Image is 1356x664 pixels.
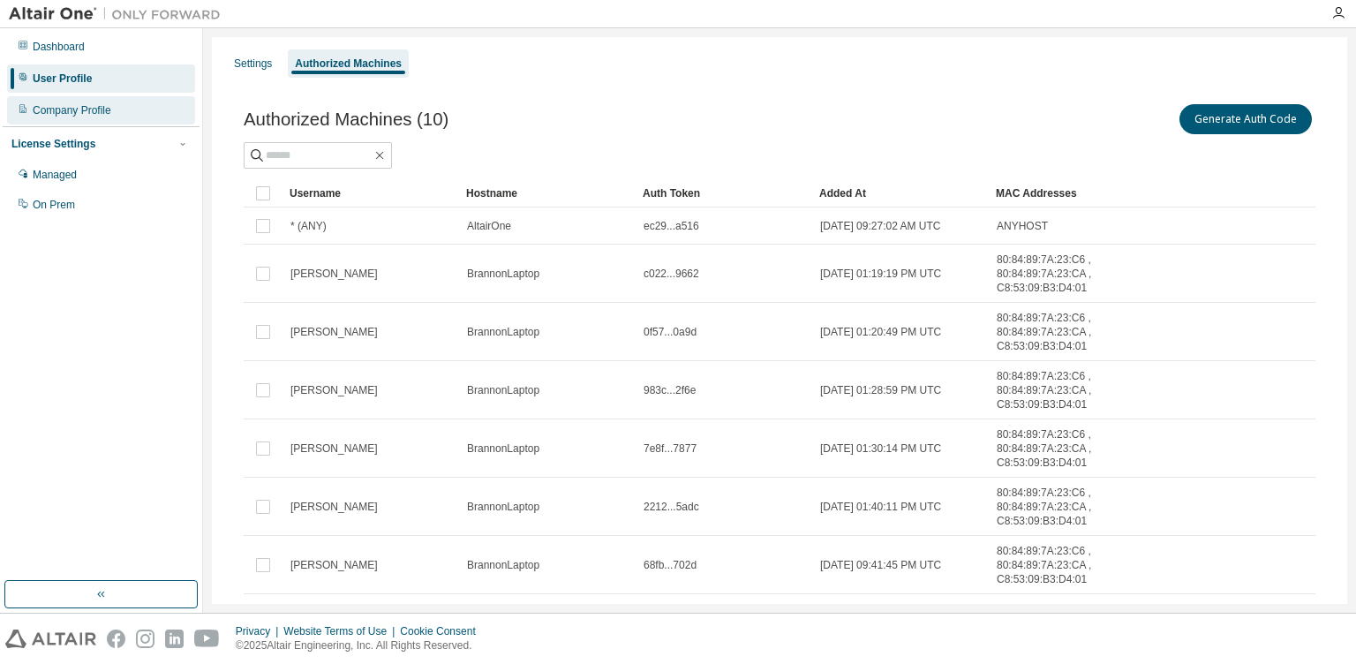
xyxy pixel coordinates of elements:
img: instagram.svg [136,630,154,648]
img: facebook.svg [107,630,125,648]
span: [PERSON_NAME] [290,558,378,572]
div: Authorized Machines [295,57,402,71]
span: BrannonLaptop [467,441,539,456]
div: Managed [33,168,77,182]
span: [DATE] 01:20:49 PM UTC [820,325,941,339]
span: 0f57...0a9d [644,325,697,339]
span: Authorized Machines (10) [244,109,448,130]
div: Auth Token [643,179,805,207]
div: Username [290,179,452,207]
span: * (ANY) [290,219,327,233]
div: On Prem [33,198,75,212]
span: 80:84:89:7A:23:C6 , 80:84:89:7A:23:CA , C8:53:09:B3:D4:01 [997,369,1120,411]
span: 68fb...702d [644,558,697,572]
span: c022...9662 [644,267,699,281]
span: ec29...a516 [644,219,699,233]
span: BrannonLaptop [467,267,539,281]
span: 2212...5adc [644,500,699,514]
div: Hostname [466,179,629,207]
span: 80:84:89:7A:23:C6 , 80:84:89:7A:23:CA , C8:53:09:B3:D4:01 [997,427,1120,470]
span: 80:84:89:7A:23:C6 , 80:84:89:7A:23:CA , C8:53:09:B3:D4:01 [997,602,1120,645]
div: Dashboard [33,40,85,54]
span: [PERSON_NAME] [290,267,378,281]
div: License Settings [11,137,95,151]
span: [DATE] 09:27:02 AM UTC [820,219,941,233]
div: Company Profile [33,103,111,117]
span: 80:84:89:7A:23:C6 , 80:84:89:7A:23:CA , C8:53:09:B3:D4:01 [997,486,1120,528]
span: 983c...2f6e [644,383,696,397]
p: © 2025 Altair Engineering, Inc. All Rights Reserved. [236,638,486,653]
span: AltairOne [467,219,511,233]
span: [DATE] 01:19:19 PM UTC [820,267,941,281]
div: User Profile [33,72,92,86]
div: Website Terms of Use [283,624,400,638]
span: ANYHOST [997,219,1048,233]
img: linkedin.svg [165,630,184,648]
span: BrannonLaptop [467,325,539,339]
span: [PERSON_NAME] [290,500,378,514]
div: Privacy [236,624,283,638]
span: 80:84:89:7A:23:C6 , 80:84:89:7A:23:CA , C8:53:09:B3:D4:01 [997,253,1120,295]
span: BrannonLaptop [467,500,539,514]
div: Added At [819,179,982,207]
span: [PERSON_NAME] [290,325,378,339]
span: 80:84:89:7A:23:C6 , 80:84:89:7A:23:CA , C8:53:09:B3:D4:01 [997,311,1120,353]
span: [DATE] 01:28:59 PM UTC [820,383,941,397]
span: [PERSON_NAME] [290,441,378,456]
button: Generate Auth Code [1179,104,1312,134]
img: Altair One [9,5,230,23]
span: [DATE] 09:41:45 PM UTC [820,558,941,572]
span: [DATE] 01:30:14 PM UTC [820,441,941,456]
div: Settings [234,57,272,71]
div: MAC Addresses [996,179,1121,207]
span: [PERSON_NAME] [290,383,378,397]
span: [DATE] 01:40:11 PM UTC [820,500,941,514]
span: BrannonLaptop [467,558,539,572]
span: BrannonLaptop [467,383,539,397]
span: 80:84:89:7A:23:C6 , 80:84:89:7A:23:CA , C8:53:09:B3:D4:01 [997,544,1120,586]
img: altair_logo.svg [5,630,96,648]
span: 7e8f...7877 [644,441,697,456]
img: youtube.svg [194,630,220,648]
div: Cookie Consent [400,624,486,638]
